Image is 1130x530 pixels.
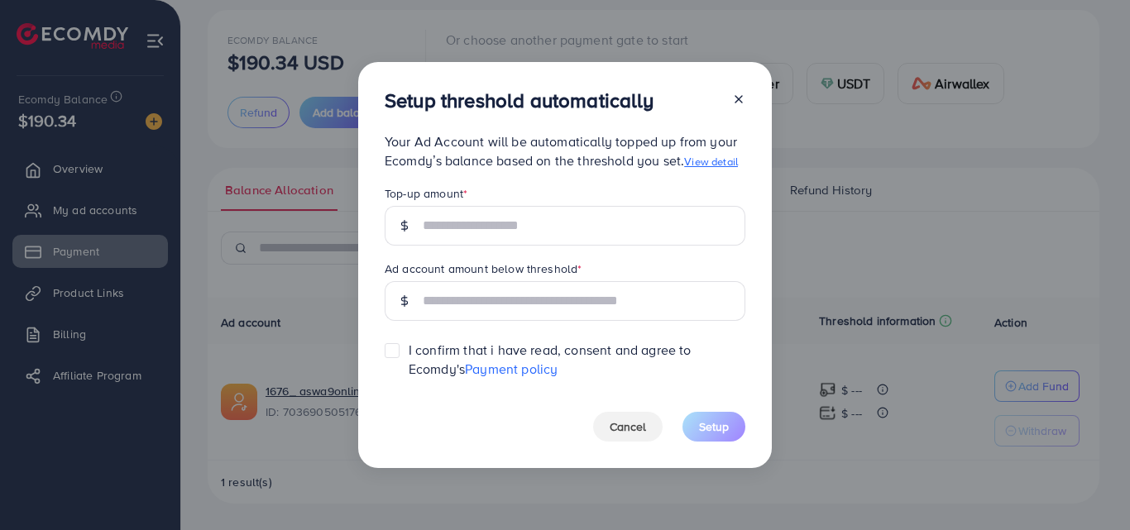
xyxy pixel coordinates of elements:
[699,418,729,435] span: Setup
[385,185,467,202] label: Top-up amount
[409,341,745,379] span: I confirm that i have read, consent and agree to Ecomdy's
[385,260,582,277] label: Ad account amount below threshold
[385,88,654,112] h3: Setup threshold automatically
[682,412,745,442] button: Setup
[610,418,646,435] span: Cancel
[1060,456,1118,518] iframe: Chat
[593,412,663,442] button: Cancel
[465,360,558,378] a: Payment policy
[385,132,738,170] span: Your Ad Account will be automatically topped up from your Ecomdy’s balance based on the threshold...
[684,154,738,169] a: View detail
